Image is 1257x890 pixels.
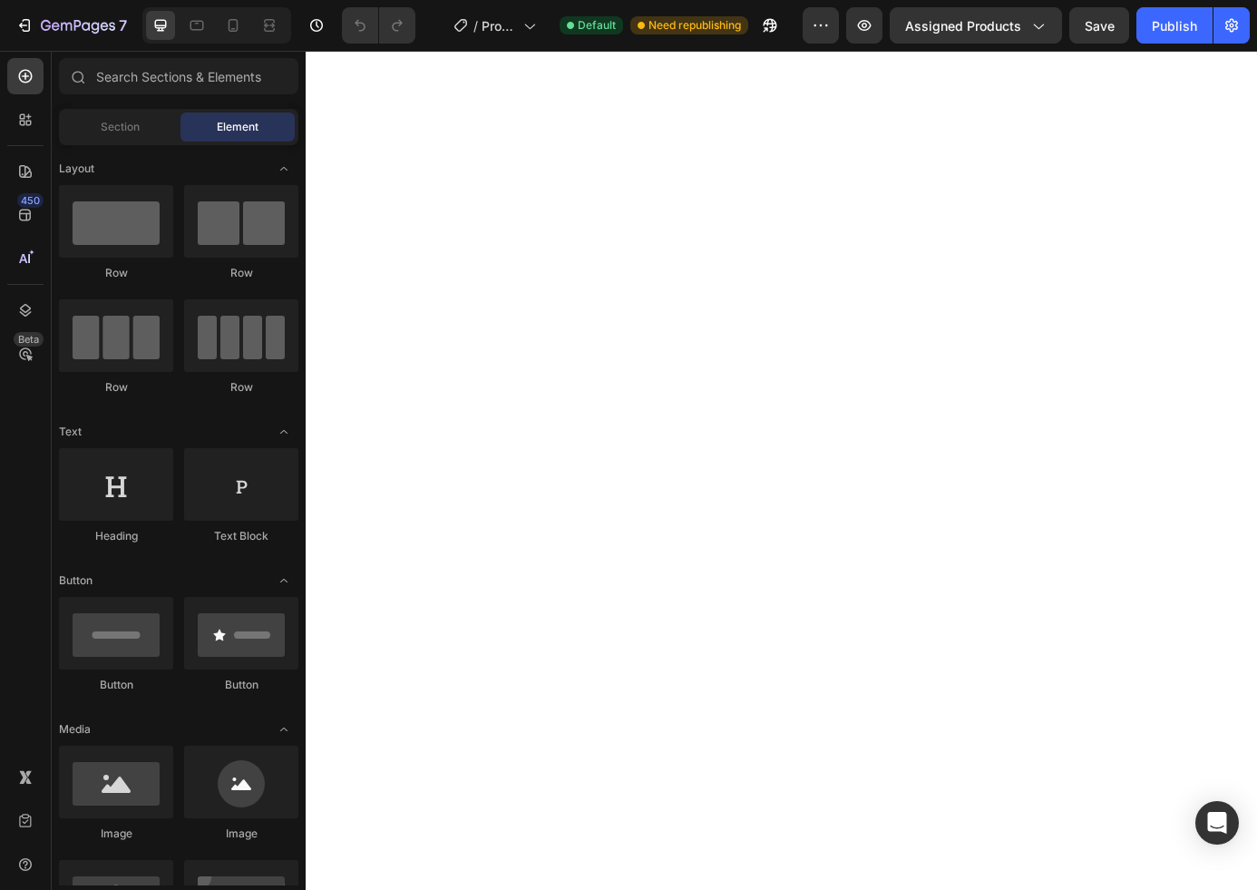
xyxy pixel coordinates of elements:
[184,379,298,396] div: Row
[1195,801,1239,845] div: Open Intercom Messenger
[101,119,140,135] span: Section
[119,15,127,36] p: 7
[59,424,82,440] span: Text
[59,161,94,177] span: Layout
[342,7,415,44] div: Undo/Redo
[648,17,741,34] span: Need republishing
[1069,7,1129,44] button: Save
[269,417,298,446] span: Toggle open
[184,265,298,281] div: Row
[269,154,298,183] span: Toggle open
[7,7,135,44] button: 7
[1152,16,1197,35] div: Publish
[482,16,516,35] span: Product Page - main
[1085,18,1115,34] span: Save
[59,58,298,94] input: Search Sections & Elements
[217,119,258,135] span: Element
[59,379,173,396] div: Row
[59,572,93,589] span: Button
[59,528,173,544] div: Heading
[59,265,173,281] div: Row
[269,715,298,744] span: Toggle open
[14,332,44,347] div: Beta
[184,677,298,693] div: Button
[17,193,44,208] div: 450
[269,566,298,595] span: Toggle open
[578,17,616,34] span: Default
[184,826,298,842] div: Image
[184,528,298,544] div: Text Block
[890,7,1062,44] button: Assigned Products
[59,721,91,738] span: Media
[1136,7,1213,44] button: Publish
[59,826,173,842] div: Image
[306,51,1257,890] iframe: Design area
[59,677,173,693] div: Button
[473,16,478,35] span: /
[905,16,1021,35] span: Assigned Products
